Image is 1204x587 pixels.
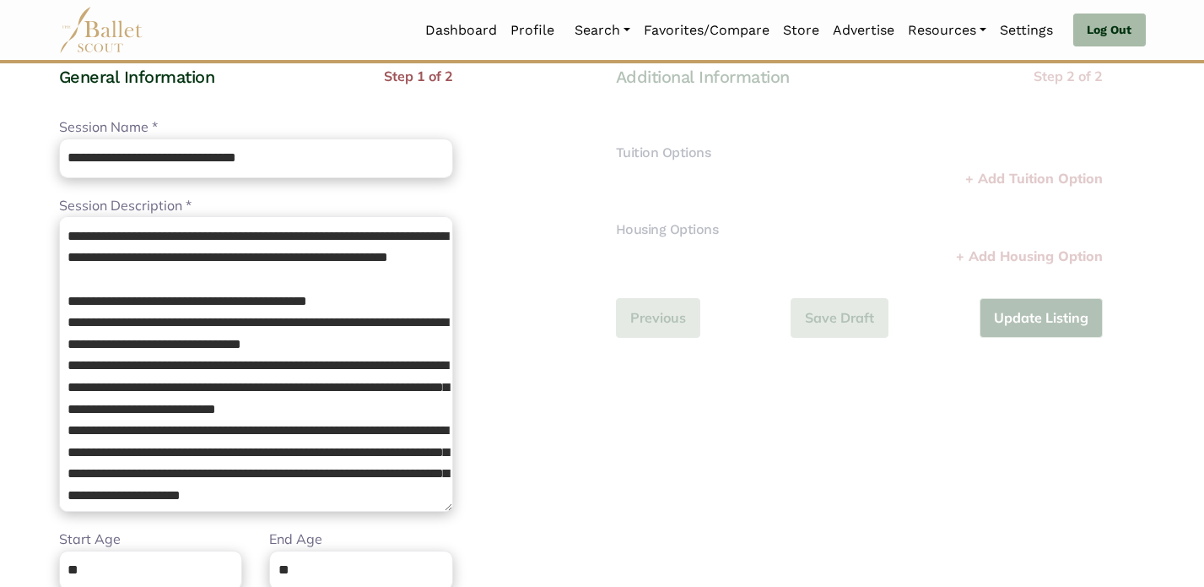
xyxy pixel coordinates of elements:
a: Profile [504,13,561,48]
label: End Age [269,529,322,551]
a: Favorites/Compare [637,13,776,48]
label: Session Name * [59,117,158,139]
a: Dashboard [418,13,504,48]
a: Advertise [826,13,901,48]
label: Start Age [59,529,121,551]
a: Store [776,13,826,48]
a: Log Out [1073,14,1145,47]
h4: General Information [59,66,215,88]
a: Search [568,13,637,48]
a: Resources [901,13,993,48]
a: Settings [993,13,1060,48]
p: Step 1 of 2 [384,66,453,88]
label: Session Description * [59,195,192,217]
